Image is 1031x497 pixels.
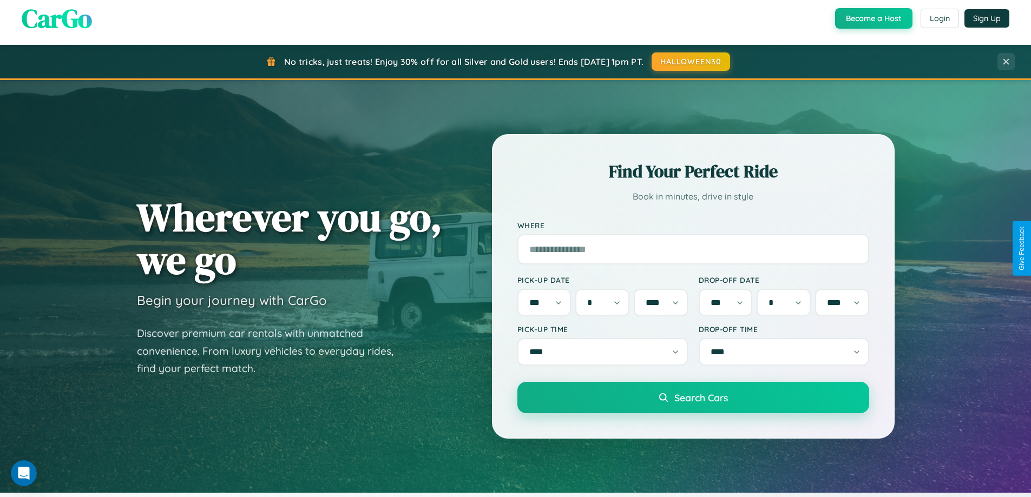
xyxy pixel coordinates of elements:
p: Discover premium car rentals with unmatched convenience. From luxury vehicles to everyday rides, ... [137,324,408,377]
h2: Find Your Perfect Ride [517,160,869,183]
p: Book in minutes, drive in style [517,189,869,204]
label: Pick-up Date [517,275,688,284]
button: Login [921,9,959,28]
button: HALLOWEEN30 [652,52,730,71]
span: CarGo [22,1,92,36]
button: Sign Up [964,9,1009,28]
label: Pick-up Time [517,324,688,334]
label: Drop-off Time [699,324,869,334]
h3: Begin your journey with CarGo [137,292,327,308]
button: Become a Host [835,8,912,29]
button: Search Cars [517,382,869,413]
span: Search Cars [674,392,728,403]
span: No tricks, just treats! Enjoy 30% off for all Silver and Gold users! Ends [DATE] 1pm PT. [284,56,643,67]
label: Where [517,221,869,230]
iframe: Intercom live chat [11,460,37,486]
div: Give Feedback [1018,227,1026,270]
h1: Wherever you go, we go [137,196,442,281]
label: Drop-off Date [699,275,869,284]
